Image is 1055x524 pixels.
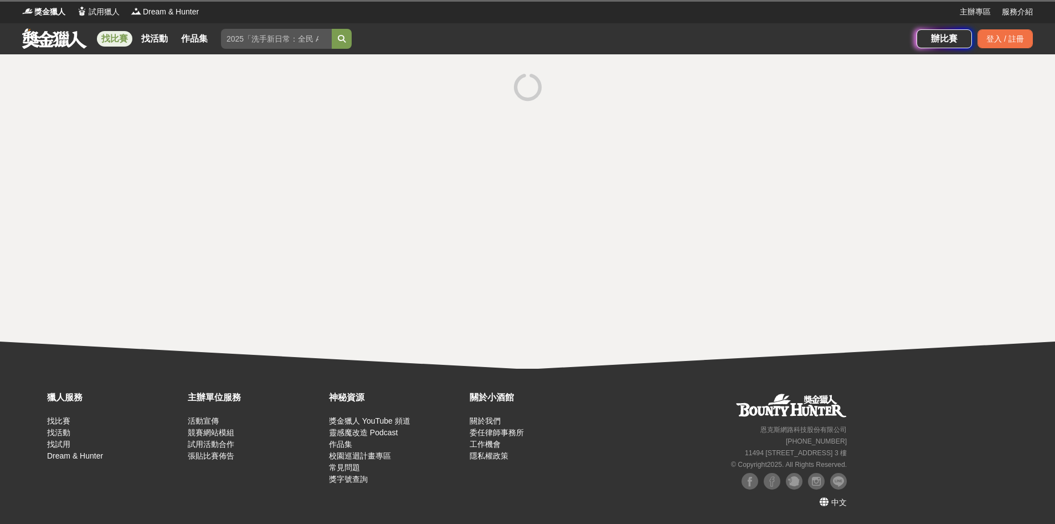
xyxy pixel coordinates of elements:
small: © Copyright 2025 . All Rights Reserved. [731,461,847,469]
input: 2025「洗手新日常：全民 ALL IN」洗手歌全台徵選 [221,29,332,49]
div: 關於小酒館 [470,391,605,404]
a: 找比賽 [97,31,132,47]
div: 神秘資源 [329,391,464,404]
a: 靈感魔改造 Podcast [329,428,398,437]
a: 作品集 [177,31,212,47]
a: 找活動 [47,428,70,437]
a: 服務介紹 [1002,6,1033,18]
small: 恩克斯網路科技股份有限公司 [760,426,847,434]
a: 找比賽 [47,416,70,425]
img: Facebook [742,473,758,490]
a: 找試用 [47,440,70,449]
a: 工作機會 [470,440,501,449]
a: 作品集 [329,440,352,449]
a: 校園巡迴計畫專區 [329,451,391,460]
a: Logo試用獵人 [76,6,120,18]
a: 找活動 [137,31,172,47]
a: 獎金獵人 YouTube 頻道 [329,416,410,425]
img: LINE [830,473,847,490]
a: 常見問題 [329,463,360,472]
small: [PHONE_NUMBER] [786,437,847,445]
img: Logo [131,6,142,17]
span: 試用獵人 [89,6,120,18]
div: 主辦單位服務 [188,391,323,404]
img: Logo [76,6,88,17]
a: 委任律師事務所 [470,428,524,437]
span: 中文 [831,498,847,507]
img: Facebook [764,473,780,490]
a: Dream & Hunter [47,451,103,460]
div: 登入 / 註冊 [977,29,1033,48]
span: 獎金獵人 [34,6,65,18]
a: 辦比賽 [917,29,972,48]
a: LogoDream & Hunter [131,6,199,18]
a: 獎字號查詢 [329,475,368,484]
a: 主辦專區 [960,6,991,18]
small: 11494 [STREET_ADDRESS] 3 樓 [745,449,847,457]
a: Logo獎金獵人 [22,6,65,18]
span: Dream & Hunter [143,6,199,18]
img: Logo [22,6,33,17]
img: Plurk [786,473,802,490]
a: 關於我們 [470,416,501,425]
div: 獵人服務 [47,391,182,404]
a: 張貼比賽佈告 [188,451,234,460]
a: 活動宣傳 [188,416,219,425]
a: 試用活動合作 [188,440,234,449]
img: Instagram [808,473,825,490]
a: 隱私權政策 [470,451,508,460]
a: 競賽網站模組 [188,428,234,437]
